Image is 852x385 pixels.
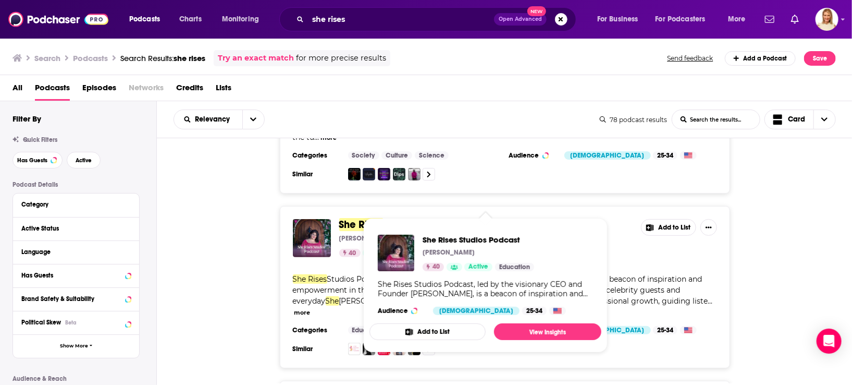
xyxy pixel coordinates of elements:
a: Search Results:she rises [120,53,205,63]
img: In My Spikes [408,168,421,181]
a: Try an exact match [218,52,294,64]
button: Has Guests [21,269,131,282]
a: Shades Of Dips [378,168,390,181]
a: Credits [176,79,203,101]
button: open menu [215,11,273,28]
span: Podcasts [35,79,70,101]
div: [DEMOGRAPHIC_DATA] [433,307,520,315]
span: 40 [349,248,356,259]
span: she rises [174,53,205,63]
button: open menu [122,11,174,28]
span: For Podcasters [656,12,706,27]
a: 40 [339,249,361,257]
a: Education [495,263,534,271]
a: She RisesStudios Podcast [339,219,461,231]
h3: Similar [293,345,340,353]
span: Active [468,262,488,272]
span: for more precise results [296,52,386,64]
button: Political SkewBeta [21,316,131,329]
span: Open Advanced [499,17,542,22]
span: Studios Podcast, led by the visionary CEO and Founder [PERSON_NAME], is a beacon of inspiration a... [293,274,702,306]
span: ... [708,296,713,306]
button: Active Status [21,222,131,235]
a: View Insights [494,323,601,340]
span: She Rises [293,274,327,284]
div: Search Results: [120,53,205,63]
h2: Choose View [764,110,836,129]
span: Logged in as leannebush [816,8,838,31]
p: [PERSON_NAME] [339,234,391,243]
span: For Business [597,12,638,27]
img: Women In Business [348,343,361,355]
button: open menu [721,11,759,28]
button: open menu [242,110,264,129]
h3: Categories [293,151,340,160]
button: Brand Safety & Suitability [21,292,131,305]
span: She Rises [339,218,384,231]
button: Show More [13,334,139,358]
button: Add to List [641,219,696,236]
span: Charts [179,12,202,27]
button: Open AdvancedNew [494,13,547,26]
div: Has Guests [21,272,122,279]
img: Dips [393,168,405,181]
input: Search podcasts, credits, & more... [308,11,494,28]
a: Active [464,263,492,271]
img: Podchaser - Follow, Share and Rate Podcasts [8,9,108,29]
h3: Search [34,53,60,63]
div: She Rises Studios Podcast, led by the visionary CEO and Founder [PERSON_NAME], is a beacon of ins... [378,280,593,298]
a: Show notifications dropdown [787,10,803,28]
a: 40 [423,263,444,271]
h3: Similar [293,170,340,178]
h2: Choose List sort [174,110,265,129]
div: [DEMOGRAPHIC_DATA] [564,151,651,160]
span: Networks [129,79,164,101]
button: Category [21,198,131,211]
span: Active [76,158,92,163]
a: Education [348,326,387,334]
span: 40 [433,262,440,272]
span: Quick Filters [23,136,57,143]
button: Save [804,51,836,66]
a: Charts [172,11,208,28]
h3: Audience [378,307,425,315]
h2: Filter By [13,114,41,124]
img: Unspoken [363,168,375,181]
span: Podcasts [129,12,160,27]
a: Show notifications dropdown [761,10,779,28]
img: What Rises with the Sun [348,168,361,181]
button: more [320,134,337,142]
p: Audience & Reach [13,375,140,382]
a: She Rises Studios Podcast [378,235,414,271]
div: Brand Safety & Suitability [21,295,122,303]
div: 25-34 [522,307,547,315]
a: Episodes [82,79,116,101]
img: She Rises Studios Podcast [293,219,331,257]
button: Send feedback [664,54,717,63]
span: Relevancy [195,116,234,123]
div: Beta [65,319,77,326]
button: open menu [174,116,242,123]
p: Podcast Details [13,181,140,188]
h3: Audience [509,151,556,160]
button: Language [21,245,131,258]
div: Language [21,248,124,256]
div: Search podcasts, credits, & more... [289,7,586,31]
span: Card [788,116,805,123]
span: She [326,296,339,306]
button: Add to List [369,323,486,340]
a: Culture [381,151,412,160]
button: Active [67,152,101,169]
a: All [13,79,22,101]
a: She Rises Studios Podcast [423,235,534,245]
button: open menu [590,11,651,28]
